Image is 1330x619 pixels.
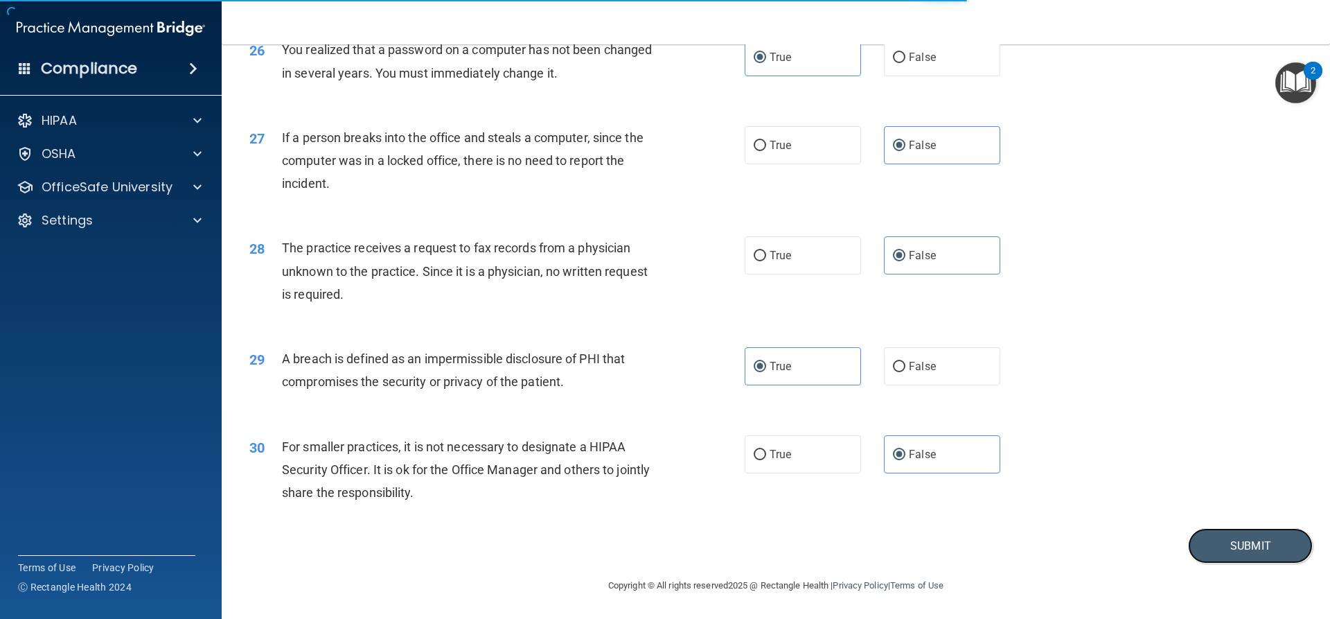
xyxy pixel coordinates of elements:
a: OfficeSafe University [17,179,202,195]
span: False [909,139,936,152]
a: Settings [17,212,202,229]
span: 26 [249,42,265,59]
p: OfficeSafe University [42,179,172,195]
input: False [893,141,905,151]
input: True [754,450,766,460]
a: Terms of Use [18,561,76,575]
div: 2 [1311,71,1315,89]
span: 28 [249,241,265,257]
a: Privacy Policy [833,580,887,591]
input: True [754,251,766,261]
input: True [754,53,766,63]
a: Terms of Use [890,580,943,591]
span: 27 [249,130,265,147]
span: If a person breaks into the office and steals a computer, since the computer was in a locked offi... [282,130,644,191]
span: False [909,360,936,373]
a: OSHA [17,146,202,162]
span: 29 [249,351,265,368]
input: False [893,362,905,372]
span: False [909,249,936,262]
span: You realized that a password on a computer has not been changed in several years. You must immedi... [282,42,652,80]
button: Submit [1188,528,1313,564]
p: HIPAA [42,112,77,129]
input: False [893,450,905,460]
div: Copyright © All rights reserved 2025 @ Rectangle Health | | [523,564,1029,608]
a: HIPAA [17,112,202,129]
span: True [770,51,791,64]
input: False [893,251,905,261]
img: PMB logo [17,15,205,42]
p: Settings [42,212,93,229]
span: A breach is defined as an impermissible disclosure of PHI that compromises the security or privac... [282,351,625,389]
span: False [909,51,936,64]
button: Open Resource Center, 2 new notifications [1275,62,1316,103]
span: True [770,360,791,373]
span: True [770,139,791,152]
p: OSHA [42,146,76,162]
span: For smaller practices, it is not necessary to designate a HIPAA Security Officer. It is ok for th... [282,439,650,500]
span: Ⓒ Rectangle Health 2024 [18,580,132,594]
input: True [754,362,766,372]
span: False [909,448,936,461]
a: Privacy Policy [92,561,154,575]
span: The practice receives a request to fax records from a physician unknown to the practice. Since it... [282,241,648,301]
span: 30 [249,439,265,456]
input: False [893,53,905,63]
span: True [770,448,791,461]
h4: Compliance [41,59,137,78]
input: True [754,141,766,151]
span: True [770,249,791,262]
